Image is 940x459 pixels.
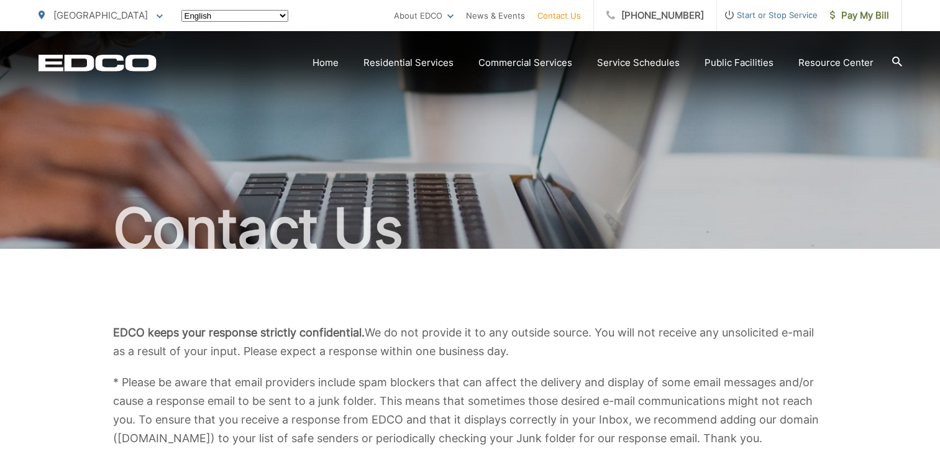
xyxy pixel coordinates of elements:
h1: Contact Us [39,198,902,260]
a: Service Schedules [597,55,680,70]
a: Resource Center [798,55,874,70]
a: Home [313,55,339,70]
a: Residential Services [363,55,454,70]
a: About EDCO [394,8,454,23]
a: Public Facilities [705,55,773,70]
a: Commercial Services [478,55,572,70]
p: * Please be aware that email providers include spam blockers that can affect the delivery and dis... [113,373,828,448]
select: Select a language [181,10,288,22]
span: Pay My Bill [830,8,889,23]
span: [GEOGRAPHIC_DATA] [53,9,148,21]
b: EDCO keeps your response strictly confidential. [113,326,365,339]
a: News & Events [466,8,525,23]
a: Contact Us [537,8,581,23]
a: EDCD logo. Return to the homepage. [39,54,157,72]
p: We do not provide it to any outside source. You will not receive any unsolicited e-mail as a resu... [113,323,828,361]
